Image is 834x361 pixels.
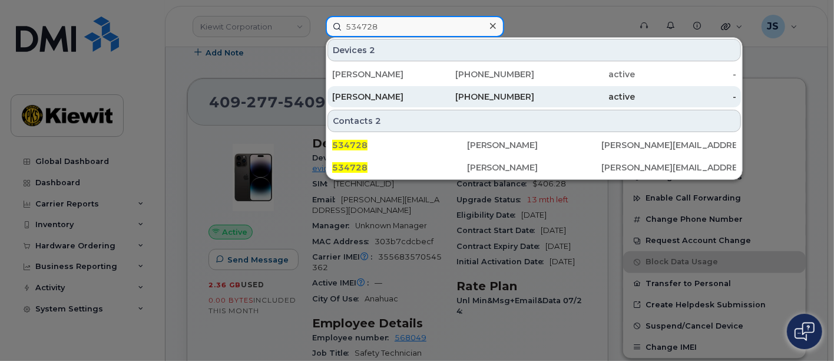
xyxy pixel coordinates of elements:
[601,139,736,151] div: [PERSON_NAME][EMAIL_ADDRESS][PERSON_NAME][PERSON_NAME][DOMAIN_NAME]
[332,162,368,173] span: 534728
[327,86,741,107] a: [PERSON_NAME][PHONE_NUMBER]active-
[534,91,636,103] div: active
[636,91,737,103] div: -
[467,139,602,151] div: [PERSON_NAME]
[467,162,602,173] div: [PERSON_NAME]
[601,162,736,173] div: [PERSON_NAME][EMAIL_ADDRESS][PERSON_NAME][PERSON_NAME][DOMAIN_NAME]
[636,68,737,80] div: -
[327,110,741,132] div: Contacts
[327,39,741,61] div: Devices
[433,91,535,103] div: [PHONE_NUMBER]
[534,68,636,80] div: active
[795,322,815,341] img: Open chat
[433,68,535,80] div: [PHONE_NUMBER]
[327,157,741,178] a: 534728[PERSON_NAME][PERSON_NAME][EMAIL_ADDRESS][PERSON_NAME][PERSON_NAME][DOMAIN_NAME]
[332,140,368,150] span: 534728
[332,91,433,103] div: [PERSON_NAME]
[327,134,741,156] a: 534728[PERSON_NAME][PERSON_NAME][EMAIL_ADDRESS][PERSON_NAME][PERSON_NAME][DOMAIN_NAME]
[327,64,741,85] a: [PERSON_NAME][PHONE_NUMBER]active-
[369,44,375,56] span: 2
[332,68,433,80] div: [PERSON_NAME]
[375,115,381,127] span: 2
[326,16,504,37] input: Find something...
